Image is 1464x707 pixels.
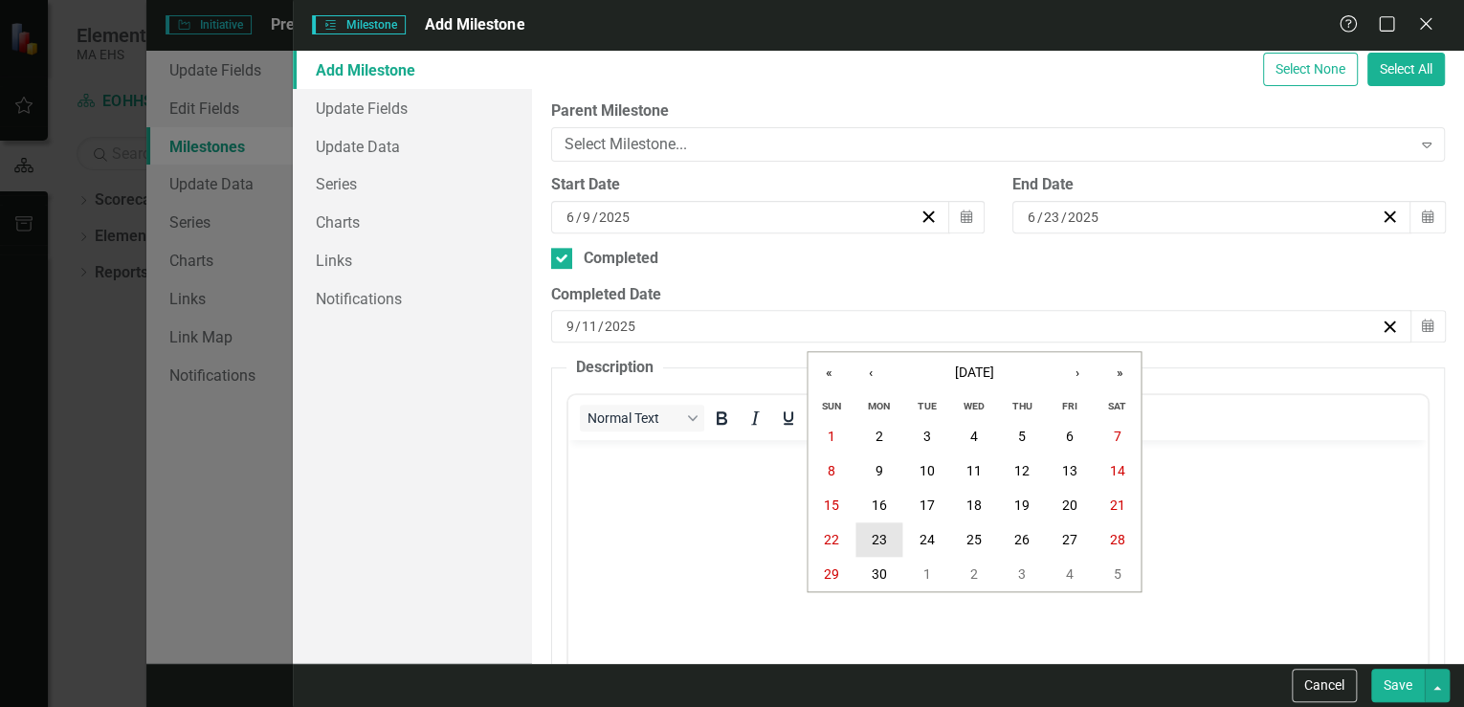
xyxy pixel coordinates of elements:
button: July 3, 2025 [998,557,1046,591]
abbr: Wednesday [964,400,985,412]
a: Update Data [293,127,532,166]
abbr: Friday [1062,400,1077,412]
abbr: June 18, 2025 [966,497,982,513]
button: Cancel [1292,669,1357,702]
button: Bold [705,405,738,431]
button: June 25, 2025 [950,522,998,557]
abbr: June 3, 2025 [922,429,930,444]
button: June 13, 2025 [1046,453,1094,488]
button: June 4, 2025 [950,419,998,453]
button: June 26, 2025 [998,522,1046,557]
button: June 22, 2025 [808,522,855,557]
abbr: June 2, 2025 [876,429,883,444]
abbr: June 22, 2025 [824,532,839,547]
a: Charts [293,203,532,241]
span: / [598,318,604,335]
button: [DATE] [892,352,1056,394]
button: Strikethrough [806,405,838,431]
button: › [1056,352,1098,394]
abbr: June 29, 2025 [824,566,839,582]
abbr: June 16, 2025 [872,497,887,513]
div: Select Milestone... [565,134,1411,156]
a: Series [293,165,532,203]
abbr: June 27, 2025 [1062,532,1077,547]
button: Select None [1263,53,1358,86]
input: yyyy [604,317,636,336]
span: / [575,318,581,335]
abbr: June 8, 2025 [828,463,835,478]
button: June 17, 2025 [903,488,951,522]
abbr: June 25, 2025 [966,532,982,547]
abbr: June 12, 2025 [1014,463,1030,478]
abbr: June 6, 2025 [1066,429,1074,444]
div: Completed Date [551,284,1445,306]
span: Milestone [312,15,406,34]
button: June 16, 2025 [855,488,903,522]
button: June 27, 2025 [1046,522,1094,557]
abbr: June 20, 2025 [1062,497,1077,513]
button: June 10, 2025 [903,453,951,488]
abbr: June 5, 2025 [1018,429,1026,444]
abbr: June 19, 2025 [1014,497,1030,513]
span: / [576,209,582,226]
abbr: June 30, 2025 [872,566,887,582]
span: / [1061,209,1067,226]
abbr: July 3, 2025 [1018,566,1026,582]
input: mm [566,317,575,336]
abbr: June 28, 2025 [1109,532,1124,547]
label: Parent Milestone [551,100,1445,122]
legend: Description [566,357,663,379]
button: June 14, 2025 [1093,453,1141,488]
button: « [808,352,850,394]
button: Select All [1367,53,1445,86]
abbr: Thursday [1011,400,1031,412]
abbr: June 9, 2025 [876,463,883,478]
abbr: June 13, 2025 [1062,463,1077,478]
button: June 8, 2025 [808,453,855,488]
div: Completed [584,248,658,270]
button: June 15, 2025 [808,488,855,522]
button: July 5, 2025 [1093,557,1141,591]
div: End Date [1012,174,1445,196]
button: July 1, 2025 [903,557,951,591]
abbr: Tuesday [917,400,936,412]
button: June 6, 2025 [1046,419,1094,453]
abbr: July 2, 2025 [970,566,978,582]
button: June 9, 2025 [855,453,903,488]
abbr: June 4, 2025 [970,429,978,444]
input: dd [581,317,598,336]
button: July 4, 2025 [1046,557,1094,591]
abbr: June 11, 2025 [966,463,982,478]
div: Start Date [551,174,984,196]
abbr: June 26, 2025 [1014,532,1030,547]
a: Notifications [293,279,532,318]
abbr: June 15, 2025 [824,497,839,513]
button: June 29, 2025 [808,557,855,591]
button: June 21, 2025 [1093,488,1141,522]
span: Normal Text [588,410,681,426]
abbr: June 7, 2025 [1113,429,1120,444]
span: / [592,209,598,226]
button: June 28, 2025 [1093,522,1141,557]
abbr: Monday [868,400,890,412]
button: June 3, 2025 [903,419,951,453]
button: June 1, 2025 [808,419,855,453]
abbr: June 24, 2025 [919,532,934,547]
abbr: Saturday [1108,400,1126,412]
button: Block Normal Text [580,405,704,431]
abbr: July 5, 2025 [1113,566,1120,582]
abbr: June 14, 2025 [1109,463,1124,478]
button: June 19, 2025 [998,488,1046,522]
button: June 18, 2025 [950,488,998,522]
button: June 12, 2025 [998,453,1046,488]
button: July 2, 2025 [950,557,998,591]
button: June 24, 2025 [903,522,951,557]
abbr: July 1, 2025 [922,566,930,582]
button: Underline [772,405,805,431]
button: June 20, 2025 [1046,488,1094,522]
button: June 7, 2025 [1093,419,1141,453]
button: June 30, 2025 [855,557,903,591]
span: [DATE] [955,365,994,380]
abbr: June 23, 2025 [872,532,887,547]
a: Links [293,241,532,279]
